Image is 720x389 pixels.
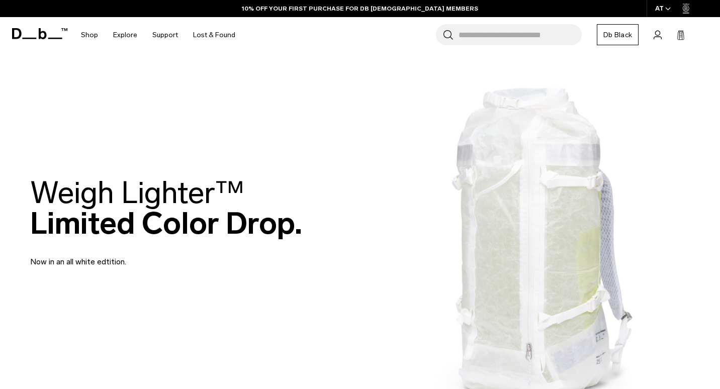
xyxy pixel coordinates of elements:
[597,24,639,45] a: Db Black
[152,17,178,53] a: Support
[30,174,244,211] span: Weigh Lighter™
[73,17,243,53] nav: Main Navigation
[193,17,235,53] a: Lost & Found
[242,4,478,13] a: 10% OFF YOUR FIRST PURCHASE FOR DB [DEMOGRAPHIC_DATA] MEMBERS
[81,17,98,53] a: Shop
[113,17,137,53] a: Explore
[30,244,272,268] p: Now in an all white edtition.
[30,177,302,239] h2: Limited Color Drop.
